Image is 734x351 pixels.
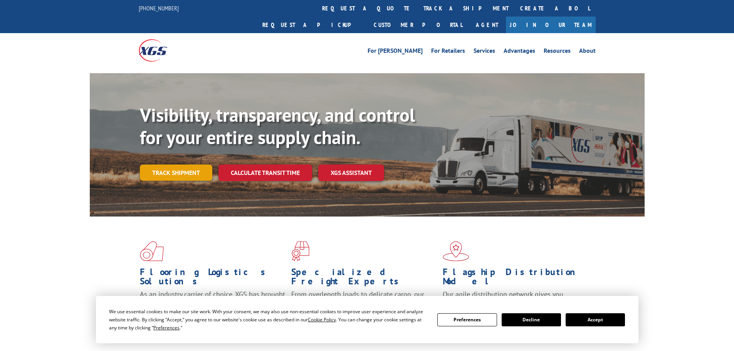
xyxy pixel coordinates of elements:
[431,48,465,56] a: For Retailers
[506,17,596,33] a: Join Our Team
[140,165,212,181] a: Track shipment
[109,307,428,332] div: We use essential cookies to make our site work. With your consent, we may also use non-essential ...
[443,267,588,290] h1: Flagship Distribution Model
[368,17,468,33] a: Customer Portal
[443,290,585,308] span: Our agile distribution network gives you nationwide inventory management on demand.
[139,4,179,12] a: [PHONE_NUMBER]
[318,165,384,181] a: XGS ASSISTANT
[502,313,561,326] button: Decline
[308,316,336,323] span: Cookie Policy
[468,17,506,33] a: Agent
[140,267,286,290] h1: Flooring Logistics Solutions
[579,48,596,56] a: About
[218,165,312,181] a: Calculate transit time
[96,296,638,343] div: Cookie Consent Prompt
[504,48,535,56] a: Advantages
[291,267,437,290] h1: Specialized Freight Experts
[257,17,368,33] a: Request a pickup
[140,241,164,261] img: xgs-icon-total-supply-chain-intelligence-red
[140,290,285,317] span: As an industry carrier of choice, XGS has brought innovation and dedication to flooring logistics...
[566,313,625,326] button: Accept
[474,48,495,56] a: Services
[153,324,180,331] span: Preferences
[544,48,571,56] a: Resources
[291,290,437,324] p: From overlength loads to delicate cargo, our experienced staff knows the best way to move your fr...
[140,103,415,149] b: Visibility, transparency, and control for your entire supply chain.
[368,48,423,56] a: For [PERSON_NAME]
[437,313,497,326] button: Preferences
[443,241,469,261] img: xgs-icon-flagship-distribution-model-red
[291,241,309,261] img: xgs-icon-focused-on-flooring-red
